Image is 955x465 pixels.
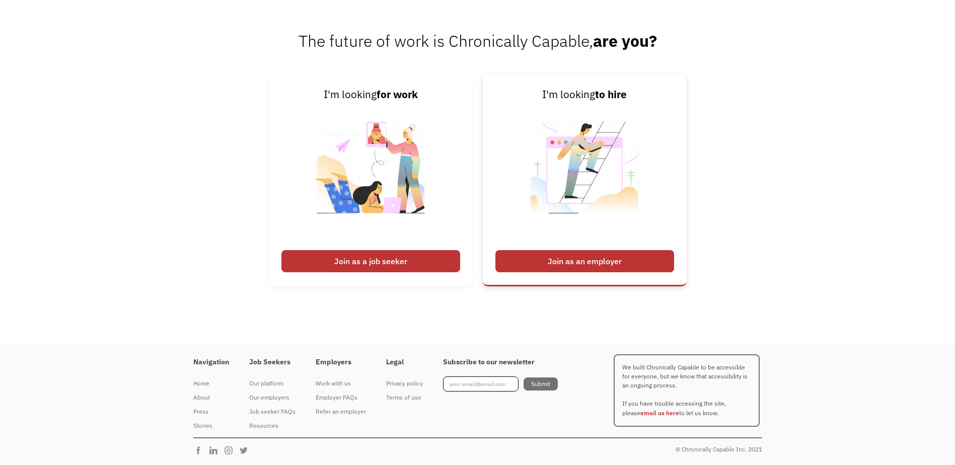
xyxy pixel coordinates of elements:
a: Privacy policy [386,376,423,391]
a: About [193,391,229,405]
h4: Legal [386,358,423,367]
a: I'm lookingto hireJoin as an employer [483,74,687,286]
p: We built Chronically Capable to be accessible for everyone, but we know that accessibility is an ... [614,354,760,427]
img: Chronically Capable Facebook Page [193,445,208,455]
img: Illustrated image of someone looking to hire [522,103,647,245]
img: Chronically Capable Instagram Page [224,445,239,455]
div: Employer FAQs [316,392,366,404]
h4: Subscribe to our newsletter [443,358,558,367]
div: Job seeker FAQs [249,406,296,418]
a: Employer FAQs [316,391,366,405]
a: Press [193,405,229,419]
input: Submit [524,377,558,391]
a: Terms of use [386,391,423,405]
img: Chronically Capable Linkedin Page [208,445,224,455]
form: Footer Newsletter [443,376,558,392]
strong: for work [377,88,418,101]
a: Our platform [249,376,296,391]
a: email us here [640,409,679,417]
div: © Chronically Capable Inc. 2021 [676,443,762,455]
div: Join as an employer [495,250,674,272]
h4: Job Seekers [249,358,296,367]
a: Job seeker FAQs [249,405,296,419]
div: Our employers [249,392,296,404]
img: Illustrated image of people looking for work [308,103,433,245]
a: Refer an employer [316,405,366,419]
div: Work with us [316,377,366,390]
div: Stories [193,420,229,432]
div: Our platform [249,377,296,390]
div: Refer an employer [316,406,366,418]
strong: to hire [595,88,627,101]
div: Press [193,406,229,418]
div: Home [193,377,229,390]
strong: are you? [593,30,657,51]
div: Resources [249,420,296,432]
div: Join as a job seeker [281,250,460,272]
img: Chronically Capable Twitter Page [239,445,254,455]
div: I'm looking [495,87,674,103]
a: Stories [193,419,229,433]
input: your-email@email.com [443,376,519,392]
div: Privacy policy [386,377,423,390]
a: Home [193,376,229,391]
h4: Navigation [193,358,229,367]
h4: Employers [316,358,366,367]
div: About [193,392,229,404]
span: The future of work is Chronically Capable, [299,30,657,51]
a: Resources [249,419,296,433]
a: Our employers [249,391,296,405]
div: Terms of use [386,392,423,404]
a: I'm lookingfor workJoin as a job seeker [269,74,473,286]
div: I'm looking [281,87,460,103]
a: Work with us [316,376,366,391]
